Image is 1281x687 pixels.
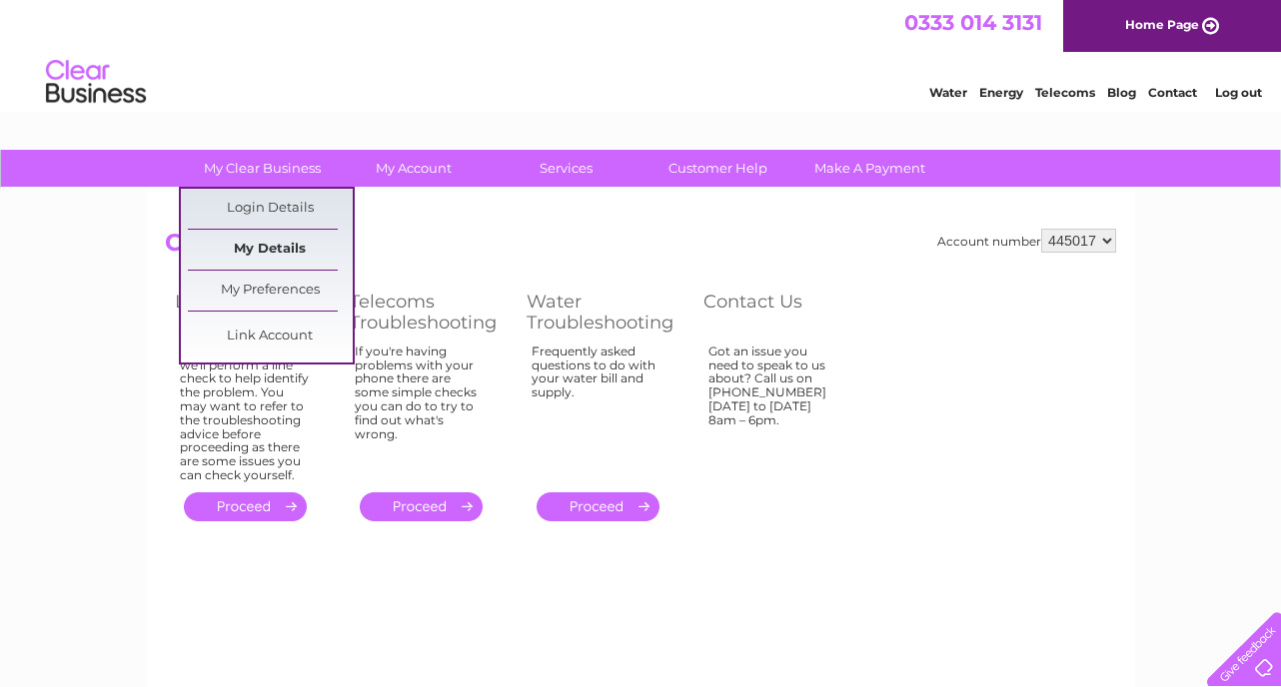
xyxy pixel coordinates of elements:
[979,85,1023,100] a: Energy
[332,150,497,187] a: My Account
[929,85,967,100] a: Water
[708,344,838,474] div: Got an issue you need to speak to us about? Call us on [PHONE_NUMBER] [DATE] to [DATE] 8am – 6pm.
[188,189,353,229] a: Login Details
[188,230,353,270] a: My Details
[1215,85,1262,100] a: Log out
[360,492,483,521] a: .
[340,286,517,339] th: Telecoms Troubleshooting
[693,286,868,339] th: Contact Us
[188,317,353,356] a: Link Account
[1035,85,1095,100] a: Telecoms
[184,492,307,521] a: .
[180,344,310,482] div: In order to log a fault we'll perform a line check to help identify the problem. You may want to ...
[188,271,353,311] a: My Preferences
[484,150,648,187] a: Services
[537,492,659,521] a: .
[180,150,345,187] a: My Clear Business
[937,229,1116,253] div: Account number
[165,229,1116,267] h2: Customer Help
[636,150,800,187] a: Customer Help
[355,344,487,474] div: If you're having problems with your phone there are some simple checks you can do to try to find ...
[45,52,147,113] img: logo.png
[787,150,952,187] a: Make A Payment
[904,10,1042,35] a: 0333 014 3131
[1107,85,1136,100] a: Blog
[532,344,663,474] div: Frequently asked questions to do with your water bill and supply.
[165,286,340,339] th: Log Fault
[1148,85,1197,100] a: Contact
[170,11,1114,97] div: Clear Business is a trading name of Verastar Limited (registered in [GEOGRAPHIC_DATA] No. 3667643...
[517,286,693,339] th: Water Troubleshooting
